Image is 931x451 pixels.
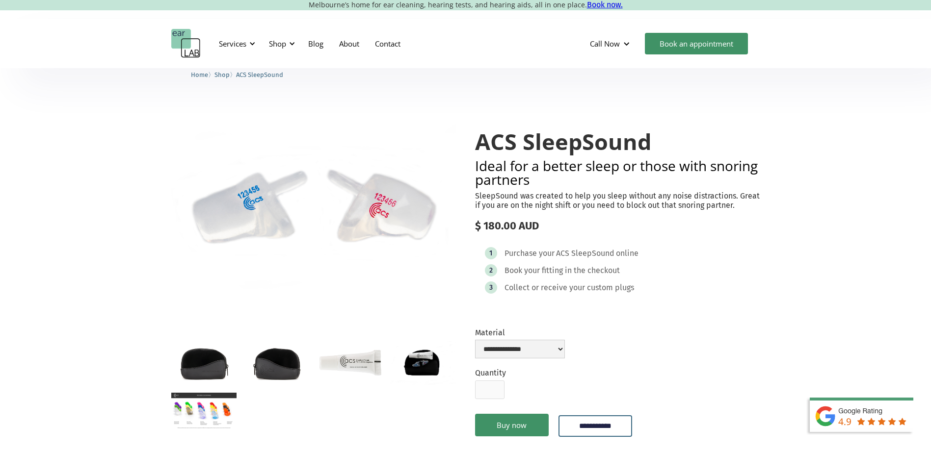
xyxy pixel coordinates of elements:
[475,328,565,337] label: Material
[391,341,456,385] a: open lightbox
[556,249,614,258] div: ACS SleepSound
[475,129,760,154] h1: ACS SleepSound
[489,284,493,291] div: 3
[171,110,456,307] a: open lightbox
[214,70,230,79] a: Shop
[590,39,620,49] div: Call Now
[331,29,367,58] a: About
[475,220,760,232] div: $ 180.00 AUD
[475,159,760,186] h2: Ideal for a better sleep or those with snoring partners
[582,29,640,58] div: Call Now
[269,39,286,49] div: Shop
[171,29,201,58] a: home
[171,393,237,429] a: open lightbox
[475,191,760,210] p: SleepSound was created to help you sleep without any noise distractions. Great if you are on the ...
[214,70,236,80] li: 〉
[171,341,237,384] a: open lightbox
[213,29,258,58] div: Services
[236,71,283,78] span: ACS SleepSound
[300,29,331,58] a: Blog
[505,283,634,293] div: Collect or receive your custom plugs
[191,70,208,79] a: Home
[171,110,456,307] img: ACS SleepSound
[505,249,555,258] div: Purchase your
[236,70,283,79] a: ACS SleepSound
[219,39,246,49] div: Services
[505,266,620,276] div: Book your fitting in the checkout
[475,414,549,436] a: Buy now
[645,33,748,54] a: Book an appointment
[489,250,492,257] div: 1
[367,29,408,58] a: Contact
[475,368,506,377] label: Quantity
[318,341,383,384] a: open lightbox
[191,70,214,80] li: 〉
[214,71,230,78] span: Shop
[191,71,208,78] span: Home
[616,249,638,258] div: online
[263,29,298,58] div: Shop
[489,267,493,274] div: 2
[244,341,310,384] a: open lightbox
